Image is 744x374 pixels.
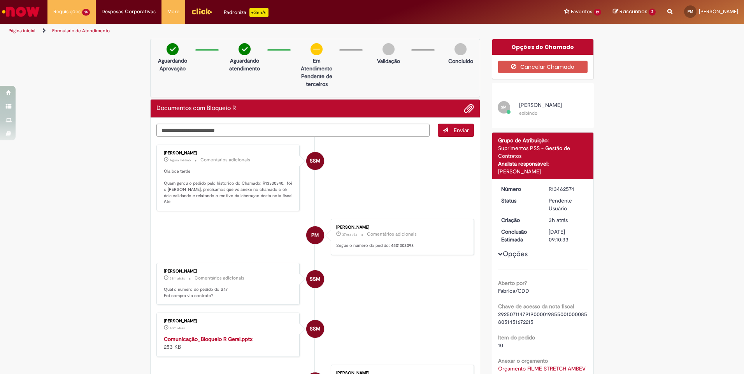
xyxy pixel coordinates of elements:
[306,226,324,244] div: Paula Camille Azevedo Martins
[495,228,543,243] dt: Conclusão Estimada
[164,335,293,351] div: 253 KB
[438,124,474,137] button: Enviar
[191,5,212,17] img: click_logo_yellow_360x200.png
[167,43,179,55] img: check-circle-green.png
[226,57,263,72] p: Aguardando atendimento
[9,28,35,34] a: Página inicial
[495,197,543,204] dt: Status
[498,168,588,175] div: [PERSON_NAME]
[156,124,430,137] textarea: Digite sua mensagem aqui...
[377,57,400,65] p: Validação
[170,326,185,330] span: 40m atrás
[498,334,535,341] b: Item do pedido
[613,8,656,16] a: Rascunhos
[501,105,507,110] span: SM
[170,276,185,281] time: 29/08/2025 16:19:53
[200,157,250,163] small: Comentários adicionais
[170,158,191,163] time: 29/08/2025 16:58:54
[383,43,395,55] img: img-circle-grey.png
[170,158,191,163] span: Agora mesmo
[549,217,568,224] span: 3h atrás
[549,228,585,243] div: [DATE] 09:10:33
[498,160,588,168] div: Analista responsável:
[498,144,588,160] div: Suprimentos PSS - Gestão de Contratos
[519,101,562,108] span: [PERSON_NAME]
[498,311,587,325] span: 29250711479190000198550010000858051451672215
[549,197,585,212] div: Pendente Usuário
[367,231,417,238] small: Comentários adicionais
[336,243,466,249] p: Segue o numero do pedido: 4501302098
[464,103,474,114] button: Adicionar anexos
[52,28,110,34] a: Formulário de Atendimento
[164,336,253,343] a: Comunicação_Bloqueio R Geral.pptx
[310,320,320,338] span: SSM
[549,185,585,193] div: R13462574
[571,8,592,16] span: Favoritos
[170,326,185,330] time: 29/08/2025 16:18:21
[498,303,574,310] b: Chave de acesso da nota fiscal
[310,270,320,288] span: SSM
[306,320,324,338] div: undefined Online
[298,57,335,72] p: Em Atendimento
[498,136,588,144] div: Grupo de Atribuição:
[498,280,527,287] b: Aberto por?
[1,4,41,19] img: ServiceNow
[156,105,236,112] h2: Documentos com Bloqueio R Histórico de tíquete
[249,8,268,17] p: +GenAi
[495,185,543,193] dt: Número
[454,43,467,55] img: img-circle-grey.png
[195,275,244,281] small: Comentários adicionais
[239,43,251,55] img: check-circle-green.png
[170,276,185,281] span: 39m atrás
[298,72,335,88] p: Pendente de terceiros
[498,357,548,364] b: Anexar o orçamento
[164,269,293,274] div: [PERSON_NAME]
[549,217,568,224] time: 29/08/2025 14:08:33
[306,270,324,288] div: undefined Online
[498,287,529,294] span: Fabrica/CDD
[549,216,585,224] div: 29/08/2025 14:08:33
[82,9,90,16] span: 14
[164,319,293,323] div: [PERSON_NAME]
[6,24,490,38] ul: Trilhas de página
[492,39,594,55] div: Opções do Chamado
[164,151,293,156] div: [PERSON_NAME]
[448,57,473,65] p: Concluído
[342,232,357,237] time: 29/08/2025 16:21:50
[164,287,293,299] p: Qual o numero do pedido do S4? Foi compra via contrato?
[688,9,693,14] span: PM
[310,152,320,170] span: SSM
[519,110,537,116] small: exibindo
[342,232,357,237] span: 37m atrás
[164,168,293,205] p: Ola boa tarde Quem gerou o pedido pelo historico do Chamado: R13330340. foi o [PERSON_NAME], prec...
[53,8,81,16] span: Requisições
[311,43,323,55] img: circle-minus.png
[649,9,656,16] span: 2
[306,152,324,170] div: Siumara Santos Moura
[311,226,319,245] span: PM
[619,8,647,15] span: Rascunhos
[336,225,466,230] div: [PERSON_NAME]
[498,342,503,349] span: 10
[454,127,469,134] span: Enviar
[498,61,588,73] button: Cancelar Chamado
[224,8,268,17] div: Padroniza
[495,216,543,224] dt: Criação
[167,8,179,16] span: More
[699,8,738,15] span: [PERSON_NAME]
[154,57,191,72] p: Aguardando Aprovação
[102,8,156,16] span: Despesas Corporativas
[594,9,602,16] span: 19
